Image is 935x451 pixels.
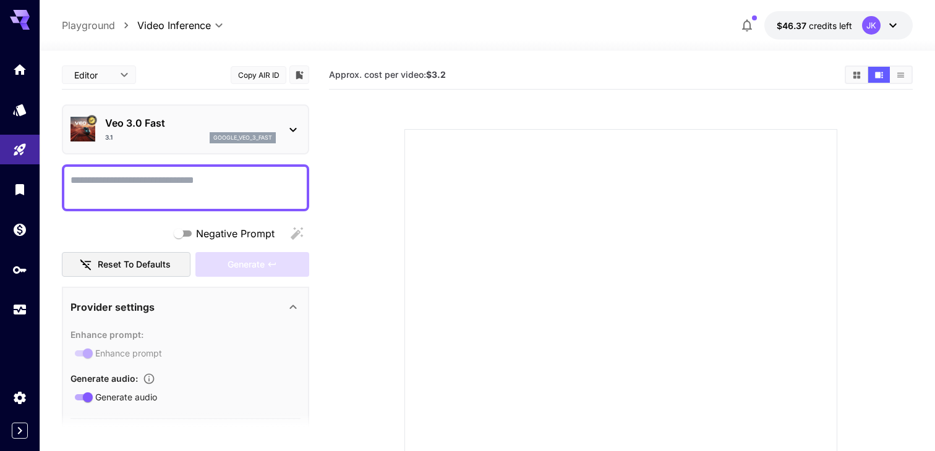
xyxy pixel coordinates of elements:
button: Certified Model – Vetted for best performance and includes a commercial license. [87,116,97,125]
div: Playground [12,142,27,158]
span: Generate audio [95,390,157,403]
span: Approx. cost per video: [329,69,446,80]
nav: breadcrumb [62,18,137,33]
span: Negative Prompt [196,226,275,241]
div: Wallet [12,222,27,237]
p: google_veo_3_fast [213,133,272,142]
p: 3.1 [105,133,113,142]
span: $46.37 [777,20,809,31]
span: Generate audio : [70,373,138,384]
button: Reset to defaults [62,252,190,277]
div: Show videos in grid viewShow videos in video viewShow videos in list view [845,65,913,84]
p: Veo 3.0 Fast [105,116,276,130]
button: Show videos in list view [890,67,912,83]
div: Provider settings [70,292,301,322]
button: Show videos in video view [868,67,890,83]
b: $3.2 [426,69,446,80]
div: $46.3656 [777,19,852,32]
div: JK [862,16,881,35]
div: Models [12,102,27,117]
p: Provider settings [70,300,155,314]
span: Editor [74,69,113,82]
a: Playground [62,18,115,33]
button: $46.3656JK [764,11,913,40]
button: Copy AIR ID [231,66,286,84]
button: Add to library [294,67,305,82]
div: Home [12,62,27,77]
button: Expand sidebar [12,423,28,439]
span: Video Inference [137,18,211,33]
button: Show videos in grid view [846,67,868,83]
div: Library [12,182,27,197]
div: Settings [12,390,27,405]
div: API Keys [12,262,27,277]
div: Certified Model – Vetted for best performance and includes a commercial license.Veo 3.0 Fast3.1go... [70,111,301,148]
span: credits left [809,20,852,31]
div: Usage [12,302,27,318]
